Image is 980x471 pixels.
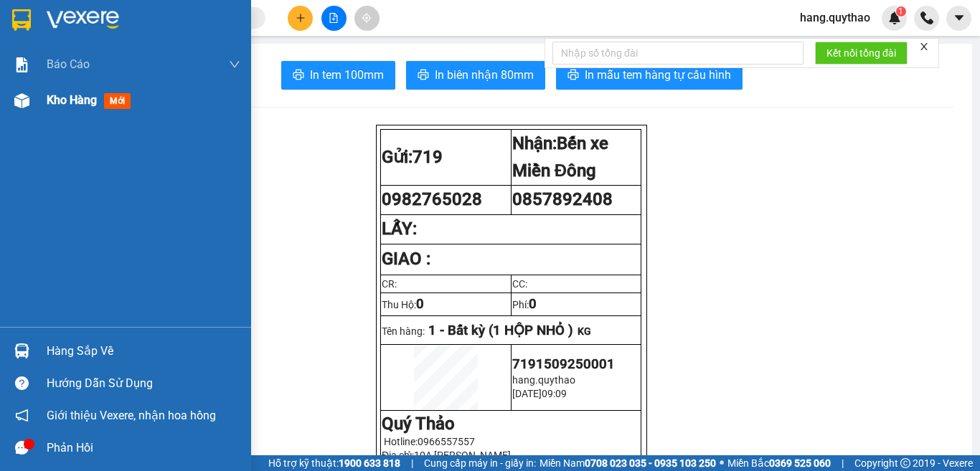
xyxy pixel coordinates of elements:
p: Tên hàng: [382,323,640,338]
span: Địa chỉ: [382,449,511,461]
strong: 0369 525 060 [769,457,831,469]
span: Giới thiệu Vexere, nhận hoa hồng [47,406,216,424]
span: 1 [898,6,903,16]
span: printer [293,69,304,82]
strong: Gửi: [382,147,443,167]
span: Cung cấp máy in - giấy in: [424,455,536,471]
span: Hotline: [384,436,475,447]
span: Miền Nam [540,455,716,471]
span: Gửi: [12,14,34,29]
img: warehouse-icon [14,343,29,358]
button: Kết nối tổng đài [815,42,908,65]
span: Hỗ trợ kỹ thuật: [268,455,400,471]
div: 0857892408 [123,47,223,67]
span: ⚪️ [720,460,724,466]
td: Thu Hộ: [381,292,512,315]
div: Hướng dẫn sử dụng [47,373,240,394]
span: In mẫu tem hàng tự cấu hình [585,66,731,84]
span: hang.quythao [788,9,882,27]
span: Nhận: [123,14,157,29]
sup: 1 [896,6,906,16]
span: Miền Bắc [727,455,831,471]
div: Hàng sắp về [47,341,240,362]
span: Kết nối tổng đài [826,45,896,61]
td: CC: [511,275,641,292]
span: copyright [900,458,910,468]
button: printerIn biên nhận 80mm [406,61,545,90]
span: KG [578,325,591,337]
span: 09:09 [542,388,567,399]
div: Tên hàng: 1 HỘP NHỎ ( : 1 ) [12,101,223,137]
span: CR : [11,77,33,92]
span: 7191509250001 [512,356,615,372]
button: aim [354,6,380,31]
button: caret-down [946,6,971,31]
span: | [842,455,844,471]
div: Phản hồi [47,437,240,459]
span: hang.quythao [512,374,575,386]
span: 1 - Bất kỳ (1 HỘP NHỎ ) [428,323,573,338]
span: In biên nhận 80mm [435,66,534,84]
button: plus [288,6,313,31]
button: printerIn mẫu tem hàng tự cấu hình [556,61,743,90]
img: solution-icon [14,57,29,72]
strong: Nhận: [512,133,608,181]
span: Báo cáo [47,55,90,73]
span: 10A [PERSON_NAME] [414,449,511,461]
span: mới [104,93,131,109]
span: In tem 100mm [310,66,384,84]
div: Bến xe Miền Đông [123,12,223,47]
strong: Quý Thảo [382,414,455,434]
img: icon-new-feature [888,11,901,24]
span: aim [362,13,372,23]
img: warehouse-icon [14,93,29,108]
span: | [411,455,413,471]
img: phone-icon [920,11,933,24]
span: message [15,441,29,455]
strong: GIAO : [382,249,430,269]
td: CR: [381,275,512,292]
span: question-circle [15,376,29,390]
div: 30.000 [11,75,115,92]
span: printer [567,69,579,82]
input: Nhập số tổng đài [552,42,804,65]
span: 0966557557 [418,436,475,447]
strong: 0708 023 035 - 0935 103 250 [585,457,716,469]
img: logo-vxr [12,9,31,31]
span: printer [418,69,429,82]
span: file-add [329,13,339,23]
span: Kho hàng [47,93,97,107]
div: 0982765028 [12,29,113,49]
span: 719 [413,147,443,167]
span: down [229,59,240,70]
td: Phí: [511,292,641,315]
span: 0857892408 [512,189,613,209]
button: printerIn tem 100mm [281,61,395,90]
span: 0982765028 [382,189,482,209]
span: 0 [529,296,537,312]
span: [DATE] [512,388,542,399]
span: 0 [416,296,424,312]
div: 719 [12,12,113,29]
span: close [919,42,929,52]
strong: LẤY: [382,219,417,239]
strong: 1900 633 818 [339,457,400,469]
span: notification [15,409,29,422]
span: caret-down [953,11,966,24]
button: file-add [321,6,347,31]
span: Bến xe Miền Đông [512,133,608,181]
span: plus [296,13,306,23]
